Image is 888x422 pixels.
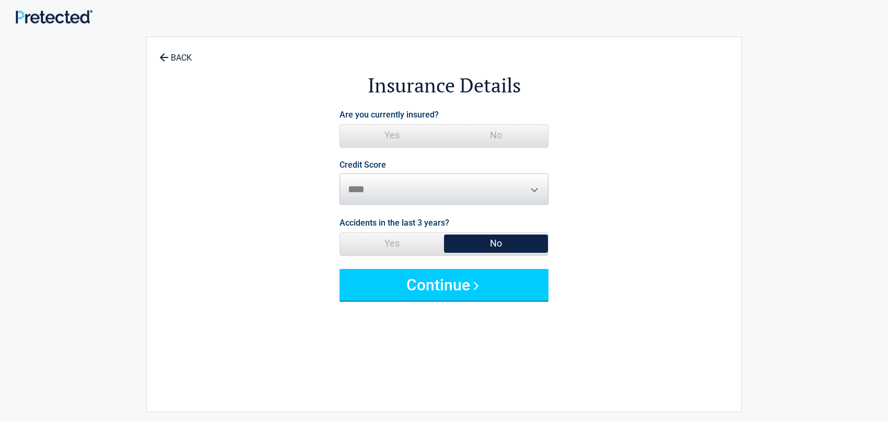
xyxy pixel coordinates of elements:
[340,269,548,300] button: Continue
[340,108,439,122] label: Are you currently insured?
[444,125,548,146] span: No
[157,44,194,62] a: BACK
[16,10,92,24] img: Main Logo
[204,72,684,99] h2: Insurance Details
[340,161,386,169] label: Credit Score
[340,233,444,254] span: Yes
[340,125,444,146] span: Yes
[444,233,548,254] span: No
[340,216,449,230] label: Accidents in the last 3 years?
